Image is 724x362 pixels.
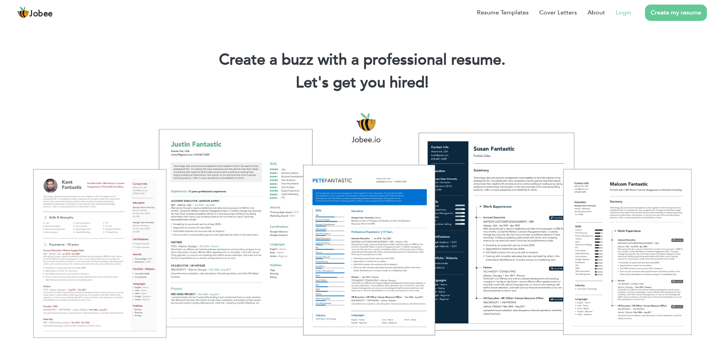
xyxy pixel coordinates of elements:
h2: Let's [11,73,713,93]
img: jobee.io [17,6,29,19]
span: get you hired! [333,72,429,93]
h1: Create a buzz with a professional resume. [11,50,713,70]
a: Resume Templates [477,8,529,17]
a: Create my resume [645,5,707,21]
span: Jobee [29,10,53,18]
a: Jobee [17,6,53,19]
a: Login [616,8,631,17]
a: Cover Letters [539,8,577,17]
span: | [425,72,428,93]
a: About [588,8,605,17]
